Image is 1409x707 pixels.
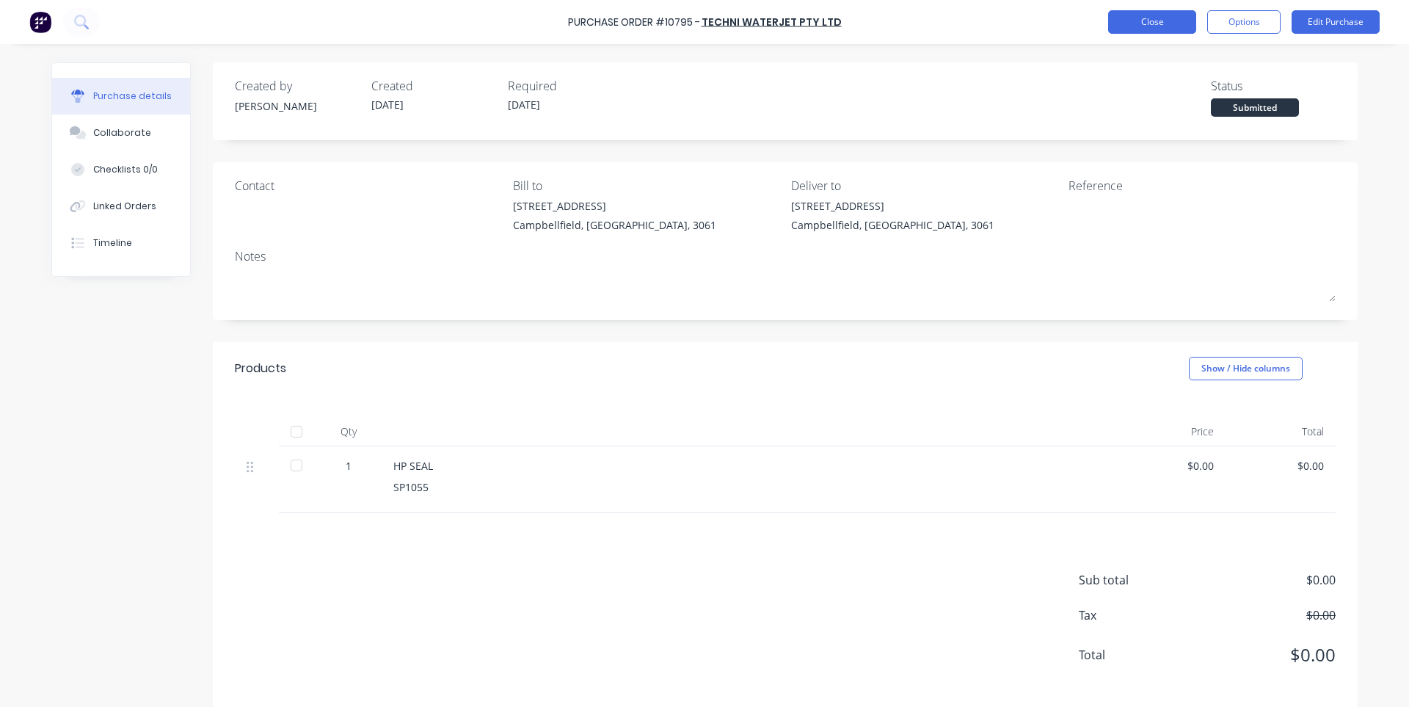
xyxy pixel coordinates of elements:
div: Contact [235,177,502,195]
div: $0.00 [1237,458,1324,474]
div: Qty [316,417,382,446]
div: Deliver to [791,177,1058,195]
div: Checklists 0/0 [93,163,158,176]
button: Options [1207,10,1281,34]
div: [PERSON_NAME] [235,98,360,114]
div: Campbellfield, [GEOGRAPHIC_DATA], 3061 [791,217,994,233]
div: Purchase details [93,90,172,103]
span: $0.00 [1189,571,1336,589]
button: Timeline [52,225,190,261]
div: 1 [327,458,370,474]
div: SP1055 [393,479,1104,495]
div: Linked Orders [93,200,156,213]
span: $0.00 [1189,642,1336,668]
div: Status [1211,77,1336,95]
div: Purchase Order #10795 - [568,15,700,30]
div: [STREET_ADDRESS] [513,198,716,214]
button: Linked Orders [52,188,190,225]
button: Checklists 0/0 [52,151,190,188]
div: Submitted [1211,98,1299,117]
a: Techni Waterjet Pty Ltd [702,15,842,29]
div: Products [235,360,286,377]
div: Collaborate [93,126,151,139]
span: Total [1079,646,1189,664]
button: Edit Purchase [1292,10,1380,34]
div: [STREET_ADDRESS] [791,198,994,214]
img: Factory [29,11,51,33]
button: Close [1108,10,1196,34]
div: Price [1115,417,1226,446]
div: Reference [1068,177,1336,195]
div: Campbellfield, [GEOGRAPHIC_DATA], 3061 [513,217,716,233]
div: Timeline [93,236,132,250]
div: HP SEAL [393,458,1104,474]
div: Notes [235,247,1336,265]
span: $0.00 [1189,606,1336,624]
button: Collaborate [52,115,190,151]
div: Created [371,77,496,95]
div: Required [508,77,633,95]
div: $0.00 [1127,458,1214,474]
button: Show / Hide columns [1189,357,1303,380]
div: Created by [235,77,360,95]
span: Sub total [1079,571,1189,589]
span: Tax [1079,606,1189,624]
div: Total [1226,417,1336,446]
div: Bill to [513,177,780,195]
button: Purchase details [52,78,190,115]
